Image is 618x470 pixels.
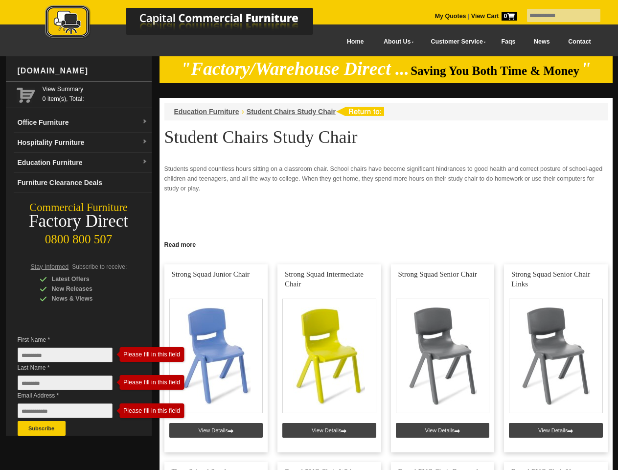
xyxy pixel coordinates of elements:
a: Hospitality Furnituredropdown [14,133,152,153]
em: "Factory/Warehouse Direct ... [181,59,409,79]
input: Email Address * [18,403,113,418]
div: Please fill in this field [119,379,176,386]
a: Customer Service [420,31,492,53]
div: News & Views [40,294,133,304]
a: Student Chairs Study Chair [247,108,336,116]
a: Contact [559,31,600,53]
a: Capital Commercial Furniture Logo [18,5,361,44]
a: View Cart0 [469,13,517,20]
span: First Name * [18,335,127,345]
span: 0 [502,12,517,21]
div: Factory Direct [6,214,152,228]
span: Stay Informed [31,263,69,270]
div: 0800 800 507 [6,228,152,246]
a: View Summary [43,84,148,94]
span: Subscribe to receive: [72,263,127,270]
span: Email Address * [18,391,127,400]
a: Faqs [492,31,525,53]
span: Saving You Both Time & Money [411,64,579,77]
div: Please fill in this field [119,407,176,414]
a: Education Furniture [174,108,239,116]
button: Subscribe [18,421,66,436]
img: dropdown [142,159,148,165]
div: New Releases [40,284,133,294]
img: dropdown [142,119,148,125]
strong: View Cart [471,13,517,20]
a: Click to read more [160,237,613,250]
img: return to [336,107,384,116]
span: 0 item(s), Total: [43,84,148,102]
a: Furniture Clearance Deals [14,173,152,193]
div: [DOMAIN_NAME] [14,56,152,86]
a: News [525,31,559,53]
h1: Student Chairs Study Chair [164,128,608,146]
img: Capital Commercial Furniture Logo [18,5,361,41]
span: Last Name * [18,363,127,373]
em: " [581,59,591,79]
div: Commercial Furniture [6,201,152,214]
a: About Us [373,31,420,53]
div: Please fill in this field [119,351,176,358]
img: dropdown [142,139,148,145]
input: Last Name * [18,376,113,390]
a: Office Furnituredropdown [14,113,152,133]
li: › [242,107,244,117]
div: Latest Offers [40,274,133,284]
input: First Name * [18,348,113,362]
a: Education Furnituredropdown [14,153,152,173]
a: My Quotes [435,13,466,20]
p: Students spend countless hours sitting on a classroom chair. School chairs have become significan... [164,164,608,193]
